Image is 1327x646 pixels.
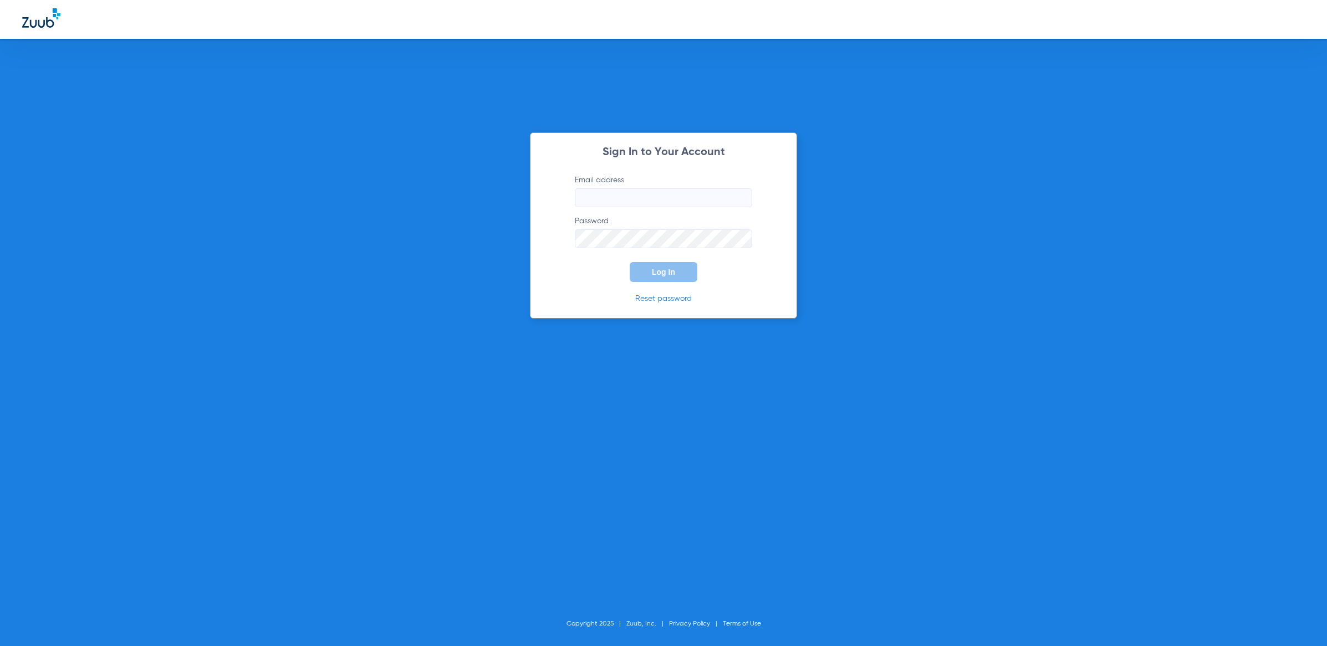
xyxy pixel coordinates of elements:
[575,175,752,207] label: Email address
[630,262,697,282] button: Log In
[575,188,752,207] input: Email address
[635,295,692,303] a: Reset password
[566,618,626,629] li: Copyright 2025
[626,618,669,629] li: Zuub, Inc.
[652,268,675,276] span: Log In
[669,621,710,627] a: Privacy Policy
[558,147,769,158] h2: Sign In to Your Account
[575,216,752,248] label: Password
[723,621,761,627] a: Terms of Use
[22,8,60,28] img: Zuub Logo
[575,229,752,248] input: Password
